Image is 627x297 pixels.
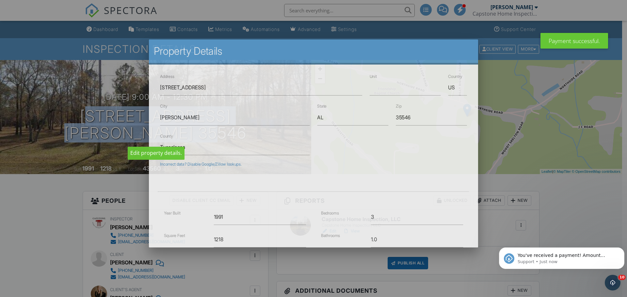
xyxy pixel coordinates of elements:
label: Unit [370,74,377,79]
label: Bathrooms [321,233,340,238]
label: State [317,104,327,109]
span: 10 [618,275,626,280]
label: County [160,133,173,138]
label: Square Feet [164,233,185,238]
div: Incorrect data? Disable Google/Zillow lookups. [160,162,467,167]
iframe: Intercom live chat [605,275,620,290]
label: Zip [396,104,401,109]
label: Year Built [164,210,181,215]
label: Country [448,74,462,79]
label: City [160,104,167,109]
label: Address [160,74,174,79]
h2: Property Details [154,45,473,58]
label: Bedrooms [321,210,339,215]
iframe: Intercom notifications message [496,234,627,279]
div: Payment successful. [540,33,608,49]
